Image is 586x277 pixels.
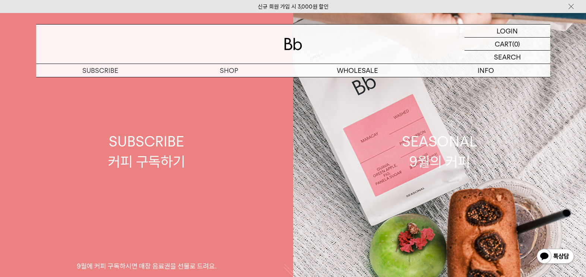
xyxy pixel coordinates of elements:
[465,25,550,38] a: LOGIN
[536,248,575,266] img: 카카오톡 채널 1:1 채팅 버튼
[422,64,550,77] p: INFO
[284,38,302,50] img: 로고
[108,132,185,171] div: SUBSCRIBE 커피 구독하기
[402,132,477,171] div: SEASONAL 9월의 커피
[293,64,422,77] p: WHOLESALE
[512,38,520,50] p: (0)
[495,38,512,50] p: CART
[494,51,521,64] p: SEARCH
[497,25,518,37] p: LOGIN
[36,64,165,77] a: SUBSCRIBE
[465,38,550,51] a: CART (0)
[258,3,329,10] a: 신규 회원 가입 시 3,000원 할인
[165,64,293,77] a: SHOP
